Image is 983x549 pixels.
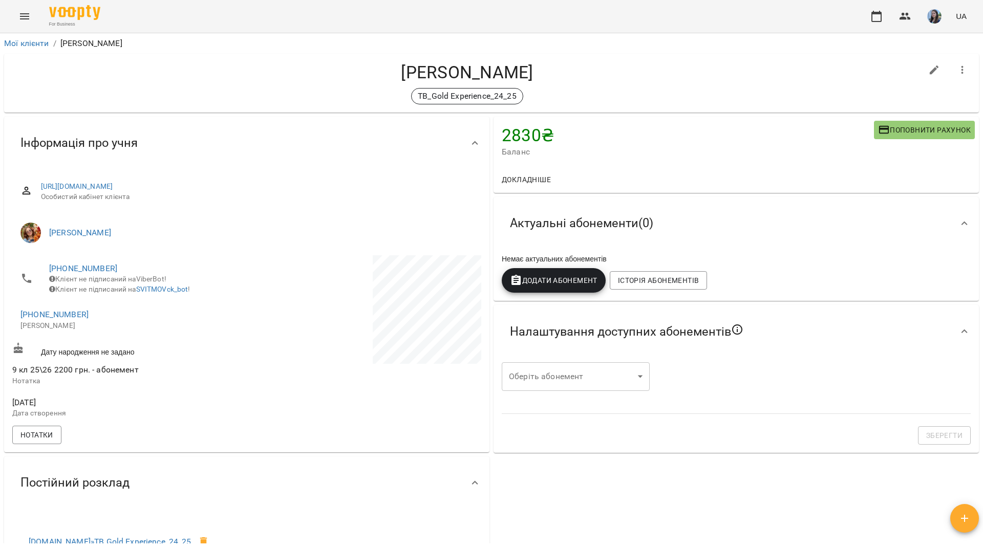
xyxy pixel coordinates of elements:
div: Інформація про учня [4,117,489,169]
span: Постійний розклад [20,475,130,491]
button: Додати Абонемент [502,268,606,293]
span: Інформація про учня [20,135,138,151]
button: Menu [12,4,37,29]
div: Немає актуальних абонементів [500,252,973,266]
a: [PERSON_NAME] [49,228,111,237]
span: Клієнт не підписаний на ! [49,285,190,293]
div: Дату народження не задано [10,340,247,359]
span: Актуальні абонементи ( 0 ) [510,215,653,231]
div: Актуальні абонементи(0) [494,197,979,250]
span: UA [956,11,967,21]
img: b6e1badff8a581c3b3d1def27785cccf.jpg [927,9,942,24]
button: Історія абонементів [610,271,707,290]
p: [PERSON_NAME] [60,37,122,50]
p: [PERSON_NAME] [20,321,237,331]
div: ​ [502,362,650,391]
span: Докладніше [502,173,551,186]
nav: breadcrumb [4,37,979,50]
span: Нотатки [20,429,53,441]
h4: [PERSON_NAME] [12,62,922,83]
button: Докладніше [498,170,555,189]
h4: 2830 ₴ [502,125,874,146]
a: [DOMAIN_NAME]»TB Gold Experience_24_25 [29,537,191,546]
a: Мої клієнти [4,38,49,48]
div: Налаштування доступних абонементів [494,305,979,358]
div: Постійний розклад [4,456,489,509]
button: UA [952,7,971,26]
span: [DATE] [12,397,245,409]
button: Поповнити рахунок [874,121,975,139]
a: SVITMOVck_bot [136,285,188,293]
span: Додати Абонемент [510,274,597,287]
span: Історія абонементів [618,274,699,287]
span: Особистий кабінет клієнта [41,192,473,202]
img: Voopty Logo [49,5,100,20]
button: Нотатки [12,426,61,444]
p: TB_Gold Experience_24_25 [418,90,517,102]
li: / [53,37,56,50]
span: Налаштування доступних абонементів [510,323,743,340]
svg: Якщо не обрано жодного, клієнт зможе побачити всі публічні абонементи [731,323,743,336]
span: Баланс [502,146,874,158]
a: [PHONE_NUMBER] [20,310,89,319]
img: Божко Тетяна Олексіївна [20,223,41,243]
p: Дата створення [12,408,245,419]
a: [PHONE_NUMBER] [49,263,117,273]
a: [URL][DOMAIN_NAME] [41,182,113,190]
p: Нотатка [12,376,245,386]
span: 9 кл 25\26 2200 грн. - абонемент [12,365,139,375]
span: For Business [49,21,100,28]
span: Клієнт не підписаний на ViberBot! [49,275,166,283]
span: Поповнити рахунок [878,124,971,136]
div: TB_Gold Experience_24_25 [411,88,523,104]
